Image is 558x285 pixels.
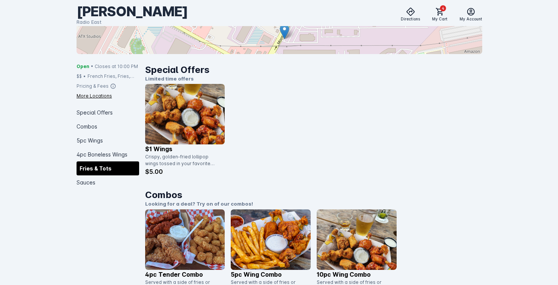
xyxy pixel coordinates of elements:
[145,270,225,279] p: 4pc Tender Combo
[231,270,311,279] p: 5pc Wing Combo
[77,161,139,175] div: Fries & Tots
[77,119,139,133] div: Combos
[77,133,139,147] div: 5pc Wings
[77,147,139,161] div: 4pc Boneless Wings
[145,167,225,176] p: $5.00
[77,175,139,189] div: Sauces
[77,83,109,90] div: Pricing & Fees
[77,73,82,80] div: $$
[401,16,420,22] span: Directions
[77,63,89,70] span: Open
[77,93,112,99] div: More Locations
[145,63,482,77] h1: Special Offers
[77,3,188,20] div: [PERSON_NAME]
[432,4,448,19] button: 4
[145,209,225,270] img: catalog item
[440,5,446,11] span: 4
[231,209,311,270] img: catalog item
[145,200,482,208] p: Looking for a deal? Try on of our combos!
[460,16,482,22] span: My Account
[145,153,221,167] div: Crispy, golden-fried lollipop wings tossed in your favorite flavor or served naked. Perfectly por...
[77,105,139,119] div: Special Offers
[83,73,86,80] div: •
[91,63,138,70] span: • Closes at 10:00 PM
[145,144,225,153] p: $1 Wings
[317,270,397,279] p: 10pc Wing Combo
[145,84,225,144] img: catalog item
[280,24,289,39] img: Marker
[145,188,482,202] h1: Combos
[317,209,397,270] img: catalog item
[87,73,139,80] div: French Fries, Fries, Fried Chicken, Tots, Buffalo Wings, Chicken, Wings, Fried Pickles
[145,75,482,83] p: Limited time offers
[77,19,188,26] div: Radio East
